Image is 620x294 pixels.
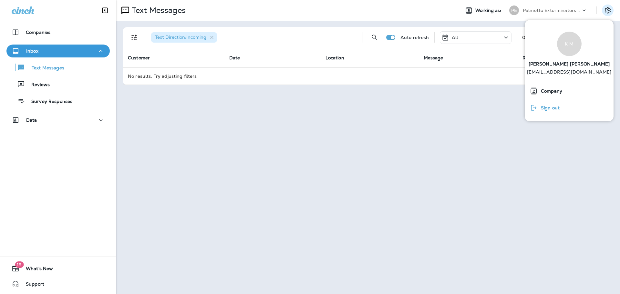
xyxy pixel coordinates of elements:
div: 0 - 0 [522,35,531,40]
span: [PERSON_NAME] [PERSON_NAME] [529,56,610,69]
a: K M[PERSON_NAME] [PERSON_NAME] [EMAIL_ADDRESS][DOMAIN_NAME] [525,25,614,80]
button: Collapse Sidebar [96,4,114,17]
button: Data [6,114,110,127]
p: Survey Responses [25,99,72,105]
p: Inbox [26,48,38,54]
span: Company [538,88,562,94]
button: Support [6,278,110,290]
p: Companies [26,30,50,35]
span: Replied [522,55,539,61]
span: Date [229,55,240,61]
button: Text Messages [6,61,110,74]
button: Filters [128,31,141,44]
span: Support [19,281,44,289]
button: Settings [602,5,614,16]
button: Inbox [6,45,110,57]
button: Search Messages [368,31,381,44]
span: Text Direction : Incoming [155,34,206,40]
td: No results. Try adjusting filters [123,67,614,85]
p: Reviews [25,82,50,88]
p: Data [26,117,37,123]
span: 19 [15,261,24,268]
span: Customer [128,55,150,61]
button: 19What's New [6,262,110,275]
div: Text Direction:Incoming [151,32,217,43]
p: Palmetto Exterminators LLC [523,8,581,13]
p: Auto refresh [400,35,429,40]
button: Reviews [6,77,110,91]
span: Message [424,55,443,61]
a: Company [527,85,611,97]
p: Text Messages [129,5,186,15]
p: [EMAIL_ADDRESS][DOMAIN_NAME] [527,69,612,80]
p: All [452,35,458,40]
button: Survey Responses [6,94,110,108]
span: Working as: [475,8,503,13]
p: Text Messages [25,65,64,71]
button: Sign out [525,99,614,116]
button: Companies [6,26,110,39]
span: What's New [19,266,53,274]
div: K M [557,32,582,56]
span: Sign out [538,105,560,111]
button: Company [525,83,614,99]
span: Location [325,55,344,61]
a: Sign out [527,101,611,114]
div: PE [509,5,519,15]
